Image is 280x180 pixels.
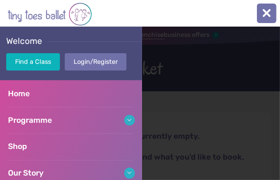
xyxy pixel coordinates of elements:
span: Home [8,89,30,98]
span: Programme [8,116,52,125]
span: Our Story [8,168,43,177]
img: tiny toes ballet [8,2,92,27]
span: Shop [8,142,27,151]
a: Login/Register [65,53,126,70]
span: Welcome [6,36,48,46]
a: Find a Class [6,53,60,70]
